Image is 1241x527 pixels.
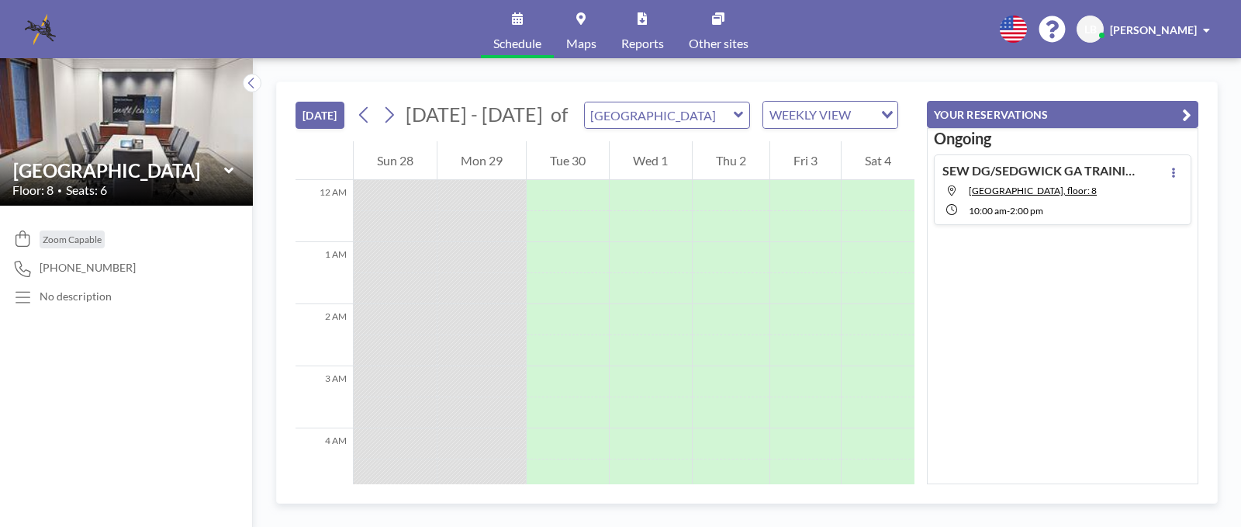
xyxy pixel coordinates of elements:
[551,102,568,127] span: of
[43,234,102,245] span: Zoom Capable
[527,141,609,180] div: Tue 30
[40,290,112,303] div: No description
[969,205,1007,217] span: 10:00 AM
[296,428,353,491] div: 4 AM
[770,141,841,180] div: Fri 3
[354,141,437,180] div: Sun 28
[1084,23,1097,36] span: LB
[296,102,344,129] button: [DATE]
[437,141,526,180] div: Mon 29
[296,242,353,304] div: 1 AM
[66,182,107,198] span: Seats: 6
[406,102,543,126] span: [DATE] - [DATE]
[1010,205,1043,217] span: 2:00 PM
[842,141,914,180] div: Sat 4
[585,102,734,128] input: West End Room
[296,366,353,428] div: 3 AM
[1110,23,1197,36] span: [PERSON_NAME]
[969,185,1097,196] span: West End Room, floor: 8
[689,37,748,50] span: Other sites
[927,101,1198,128] button: YOUR RESERVATIONS
[296,180,353,242] div: 12 AM
[766,105,854,125] span: WEEKLY VIEW
[621,37,664,50] span: Reports
[693,141,769,180] div: Thu 2
[13,159,224,182] input: West End Room
[566,37,596,50] span: Maps
[934,129,1191,148] h3: Ongoing
[1007,205,1010,217] span: -
[763,102,897,128] div: Search for option
[610,141,691,180] div: Wed 1
[57,185,62,196] span: •
[493,37,541,50] span: Schedule
[12,182,54,198] span: Floor: 8
[25,14,56,45] img: organization-logo
[942,163,1136,179] h4: SEW DG/SEDGWICK GA TRAINING SEMINAR
[40,261,136,275] span: [PHONE_NUMBER]
[856,105,872,125] input: Search for option
[296,304,353,366] div: 2 AM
